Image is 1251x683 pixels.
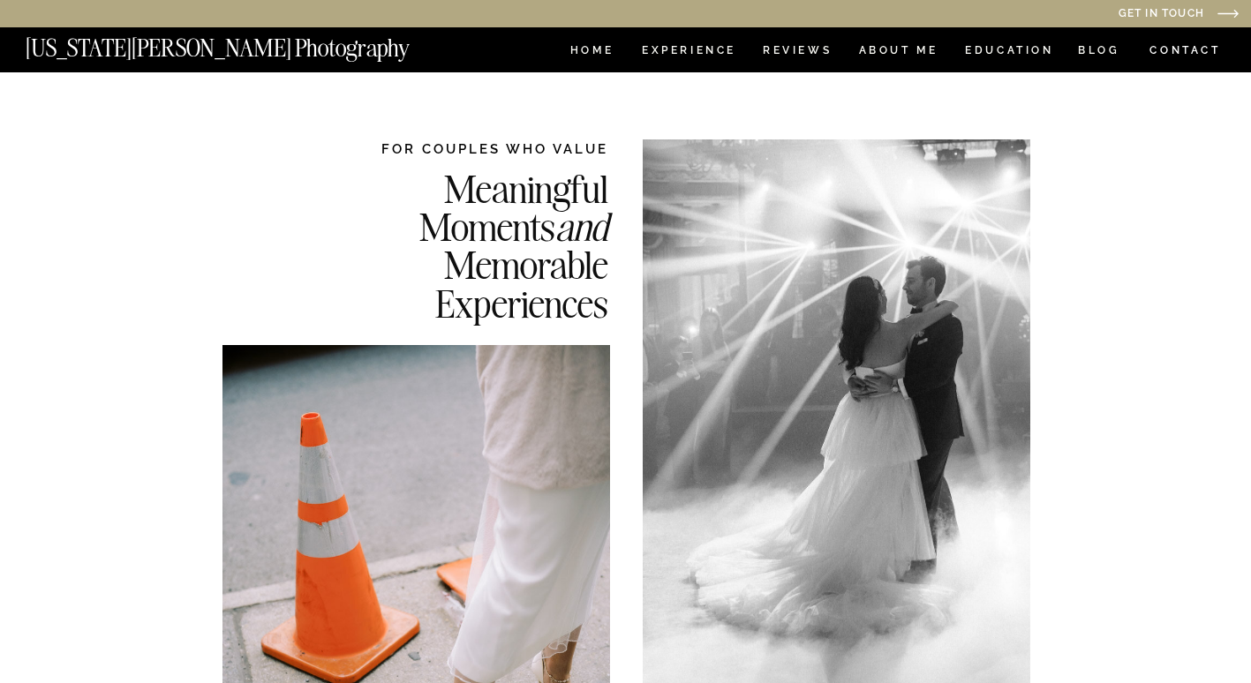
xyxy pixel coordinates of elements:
a: ABOUT ME [858,45,938,60]
a: EDUCATION [963,45,1056,60]
a: REVIEWS [763,45,829,60]
a: BLOG [1078,45,1120,60]
a: [US_STATE][PERSON_NAME] Photography [26,36,469,51]
a: Experience [642,45,735,60]
i: and [555,202,608,251]
h2: Meaningful Moments Memorable Experiences [329,169,608,320]
a: HOME [567,45,617,60]
a: Get in Touch [938,8,1204,21]
a: CONTACT [1149,41,1222,60]
h2: FOR COUPLES WHO VALUE [329,139,608,158]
